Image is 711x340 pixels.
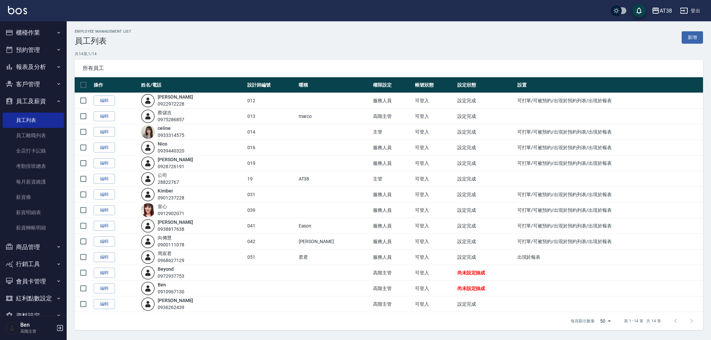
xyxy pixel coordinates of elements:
img: user-login-man-human-body-mobile-person-512.png [141,297,155,311]
a: 編輯 [94,127,115,137]
td: 可登入 [413,281,455,296]
a: 周宸君 [158,251,172,256]
button: 櫃檯作業 [3,24,64,41]
img: user-login-man-human-body-mobile-person-512.png [141,187,155,201]
img: user-login-man-human-body-mobile-person-512.png [141,266,155,280]
img: user-login-man-human-body-mobile-person-512.png [141,234,155,248]
th: 設置 [516,77,703,93]
td: 服務人員 [371,140,413,156]
td: 主管 [371,171,413,187]
td: 016 [246,140,297,156]
td: marco [297,109,371,124]
button: 會員卡管理 [3,273,64,290]
td: 服務人員 [371,202,413,218]
button: AT38 [649,4,675,18]
button: save [632,4,646,17]
p: 每頁顯示數量 [571,318,595,324]
td: 可登入 [413,202,455,218]
img: user-login-man-human-body-mobile-person-512.png [141,250,155,264]
a: Nico [158,141,167,147]
img: user-login-man-human-body-mobile-person-512.png [141,141,155,155]
td: 19 [246,171,297,187]
img: user-login-man-human-body-mobile-person-512.png [141,219,155,233]
td: [PERSON_NAME] [297,234,371,249]
td: 051 [246,249,297,265]
a: 編輯 [94,96,115,106]
img: user-login-man-human-body-mobile-person-512.png [141,94,155,108]
td: 服務人員 [371,249,413,265]
button: 商品管理 [3,238,64,256]
td: 可登入 [413,249,455,265]
a: [PERSON_NAME] [158,219,193,225]
a: 編輯 [94,236,115,247]
td: 設定完成 [456,93,516,109]
td: 013 [246,109,297,124]
td: 高階主管 [371,296,413,312]
a: 編輯 [94,158,115,169]
div: 0936262439 [158,304,193,311]
a: 編輯 [94,111,115,122]
td: 設定完成 [456,171,516,187]
a: 編輯 [94,174,115,184]
div: 0975286857 [158,116,184,123]
th: 設計師編號 [246,77,297,93]
img: user-login-man-human-body-mobile-person-512.png [141,281,155,295]
a: 員工列表 [3,113,64,128]
a: 編輯 [94,268,115,278]
div: 0922972228 [158,101,193,108]
td: 服務人員 [371,93,413,109]
a: 編輯 [94,283,115,294]
div: 0928726191 [158,163,193,170]
div: 0939440320 [158,148,184,155]
td: 可登入 [413,218,455,234]
td: 039 [246,202,297,218]
td: 可打單/可被預約/出現於預約列表/出現於報表 [516,218,703,234]
div: 0900111078 [158,241,184,248]
th: 操作 [92,77,139,93]
td: 設定完成 [456,202,516,218]
td: 服務人員 [371,187,413,202]
span: 尚未設定抽成 [457,286,485,291]
td: 服務人員 [371,234,413,249]
td: 高階主管 [371,109,413,124]
a: 編輯 [94,189,115,200]
a: 全店打卡記錄 [3,143,64,159]
span: 尚未設定抽成 [457,270,485,275]
td: 041 [246,218,297,234]
td: 服務人員 [371,218,413,234]
td: 可打單/可被預約/出現於預約列表/出現於報表 [516,140,703,156]
td: 可登入 [413,93,455,109]
span: 所有員工 [83,65,695,72]
td: 可打單/可被預約/出現於預約列表/出現於報表 [516,124,703,140]
div: 0933314575 [158,132,184,139]
td: 可登入 [413,187,455,202]
a: celine [158,126,171,131]
th: 暱稱 [297,77,371,93]
a: Kimber [158,188,173,193]
button: 員工及薪資 [3,93,64,110]
td: 012 [246,93,297,109]
a: 薪資條 [3,189,64,205]
td: 可登入 [413,171,455,187]
div: 0938817638 [158,226,193,233]
td: 可打單/可被預約/出現於預約列表/出現於報表 [516,234,703,249]
td: 可打單/可被預約/出現於預約列表/出現於報表 [516,156,703,171]
p: 第 1–14 筆 共 14 筆 [624,318,661,324]
td: 出現於報表 [516,249,703,265]
a: 編輯 [94,205,115,215]
div: 50 [597,312,613,330]
button: 紅利點數設定 [3,290,64,307]
td: AT38 [297,171,371,187]
td: 可登入 [413,156,455,171]
a: 編輯 [94,221,115,231]
div: 28822767 [158,179,179,186]
td: 可登入 [413,109,455,124]
a: 編輯 [94,143,115,153]
h2: Employee Management List [75,29,131,34]
a: Ben [158,282,166,287]
a: [PERSON_NAME] [158,157,193,162]
td: 可打單/可被預約/出現於預約列表/出現於報表 [516,93,703,109]
td: 可登入 [413,234,455,249]
td: 可打單/可被預約/出現於預約列表/出現於報表 [516,202,703,218]
td: 031 [246,187,297,202]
